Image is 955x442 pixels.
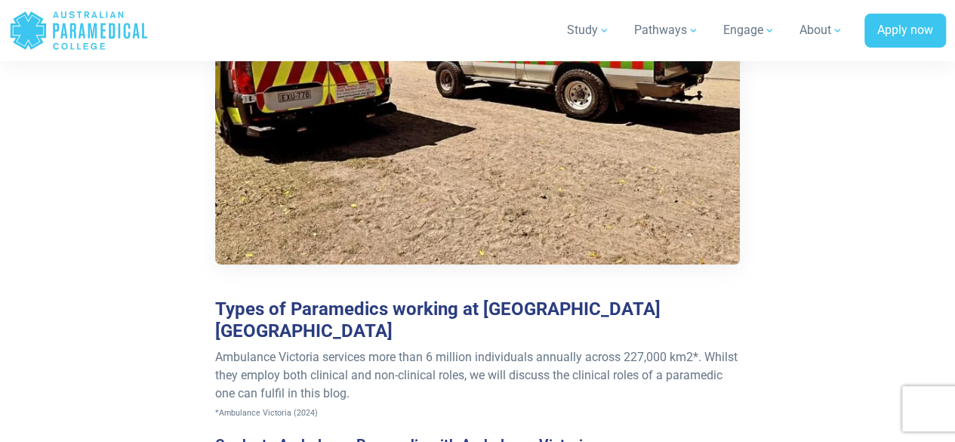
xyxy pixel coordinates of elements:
[215,408,318,418] span: *Ambulance Victoria (2024)
[558,9,619,51] a: Study
[864,14,946,48] a: Apply now
[790,9,852,51] a: About
[215,298,661,342] span: Types of Paramedics working at [GEOGRAPHIC_DATA] [GEOGRAPHIC_DATA]
[9,6,149,55] a: Australian Paramedical College
[625,9,708,51] a: Pathways
[714,9,784,51] a: Engage
[215,350,738,400] span: Ambulance Victoria services more than 6 million individuals annually across 227,000 km2*. Whilst ...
